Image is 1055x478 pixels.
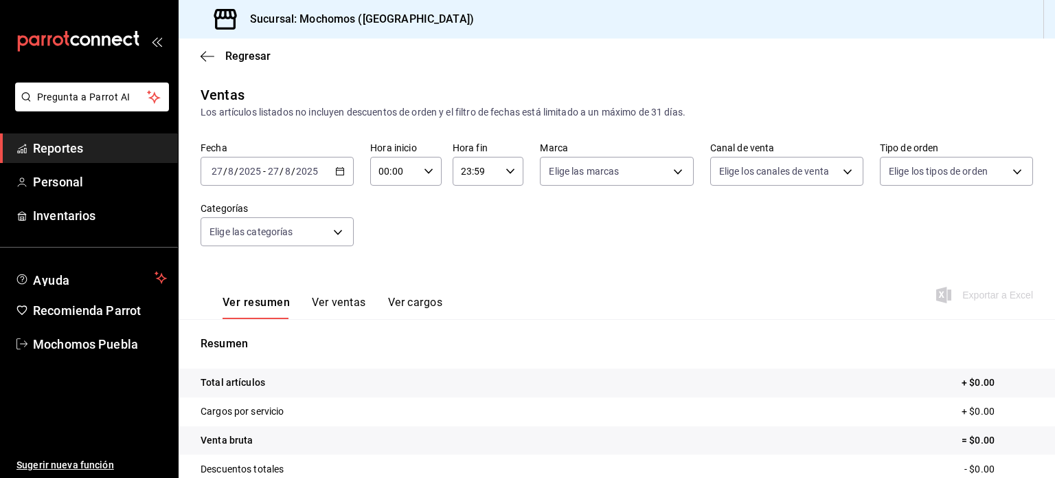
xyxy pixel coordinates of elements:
[710,143,863,153] label: Canal de venta
[15,83,169,111] button: Pregunta a Parrot AI
[223,296,290,319] button: Ver resumen
[267,166,280,177] input: --
[201,50,271,63] button: Regresar
[223,166,227,177] span: /
[225,50,271,63] span: Regresar
[880,143,1033,153] label: Tipo de orden
[33,335,167,354] span: Mochomos Puebla
[33,173,167,191] span: Personal
[201,336,1033,352] p: Resumen
[201,204,354,213] label: Categorías
[284,166,291,177] input: --
[33,270,149,286] span: Ayuda
[33,139,167,157] span: Reportes
[239,11,474,28] h3: Sucursal: Mochomos ([GEOGRAPHIC_DATA])
[33,301,167,320] span: Recomienda Parrot
[37,90,148,105] span: Pregunta a Parrot AI
[33,206,167,225] span: Inventarios
[962,376,1033,390] p: + $0.00
[201,143,354,153] label: Fecha
[540,143,693,153] label: Marca
[291,166,295,177] span: /
[10,100,169,114] a: Pregunta a Parrot AI
[201,85,245,105] div: Ventas
[201,376,265,390] p: Total artículos
[388,296,443,319] button: Ver cargos
[295,166,319,177] input: ----
[201,433,253,448] p: Venta bruta
[201,404,284,419] p: Cargos por servicio
[227,166,234,177] input: --
[889,164,988,178] span: Elige los tipos de orden
[962,404,1033,419] p: + $0.00
[280,166,284,177] span: /
[201,462,284,477] p: Descuentos totales
[16,458,167,472] span: Sugerir nueva función
[370,143,442,153] label: Hora inicio
[201,105,1033,120] div: Los artículos listados no incluyen descuentos de orden y el filtro de fechas está limitado a un m...
[964,462,1033,477] p: - $0.00
[211,166,223,177] input: --
[238,166,262,177] input: ----
[223,296,442,319] div: navigation tabs
[209,225,293,239] span: Elige las categorías
[234,166,238,177] span: /
[263,166,266,177] span: -
[962,433,1033,448] p: = $0.00
[719,164,829,178] span: Elige los canales de venta
[312,296,366,319] button: Ver ventas
[549,164,619,178] span: Elige las marcas
[453,143,524,153] label: Hora fin
[151,36,162,47] button: open_drawer_menu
